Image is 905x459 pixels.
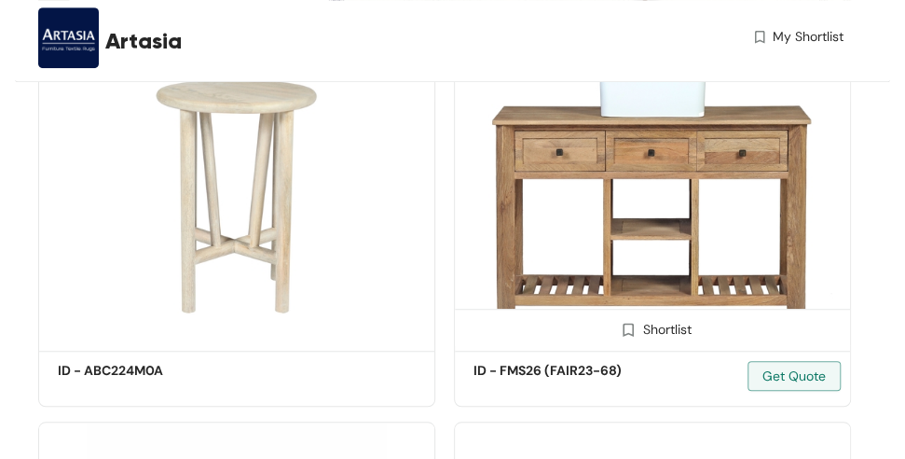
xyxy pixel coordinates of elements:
[38,7,99,68] img: Buyer Portal
[473,361,632,381] h5: ID - FMS26 (FAIR23-68)
[747,361,841,391] button: Get Quote
[751,27,768,47] img: wishlist
[38,46,435,346] img: 4356622a-81cd-410f-9f26-04f3bef1ceea
[613,319,692,337] div: Shortlist
[454,46,851,346] img: f8e95b88-515c-4e5e-90b3-e7b4d269157a
[58,361,216,381] h5: ID - ABC224M0A
[762,366,826,386] span: Get Quote
[105,24,182,58] span: Artasia
[773,27,843,47] span: My Shortlist
[619,321,637,339] img: Shortlist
